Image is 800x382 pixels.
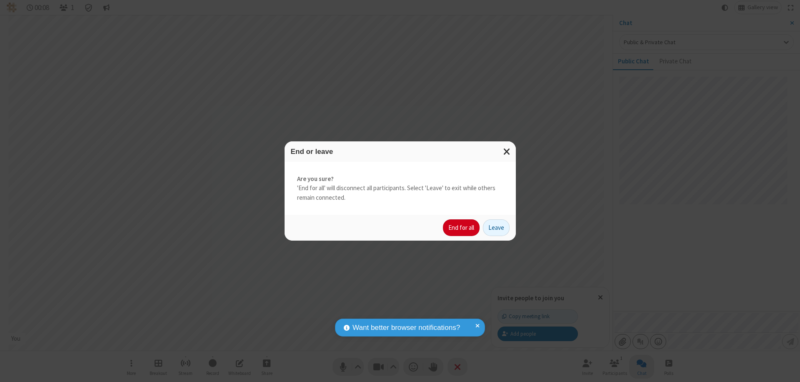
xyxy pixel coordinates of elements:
button: End for all [443,219,480,236]
span: Want better browser notifications? [352,322,460,333]
h3: End or leave [291,148,510,156]
div: 'End for all' will disconnect all participants. Select 'Leave' to exit while others remain connec... [285,162,516,215]
button: Leave [483,219,510,236]
strong: Are you sure? [297,174,503,184]
button: Close modal [498,141,516,162]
